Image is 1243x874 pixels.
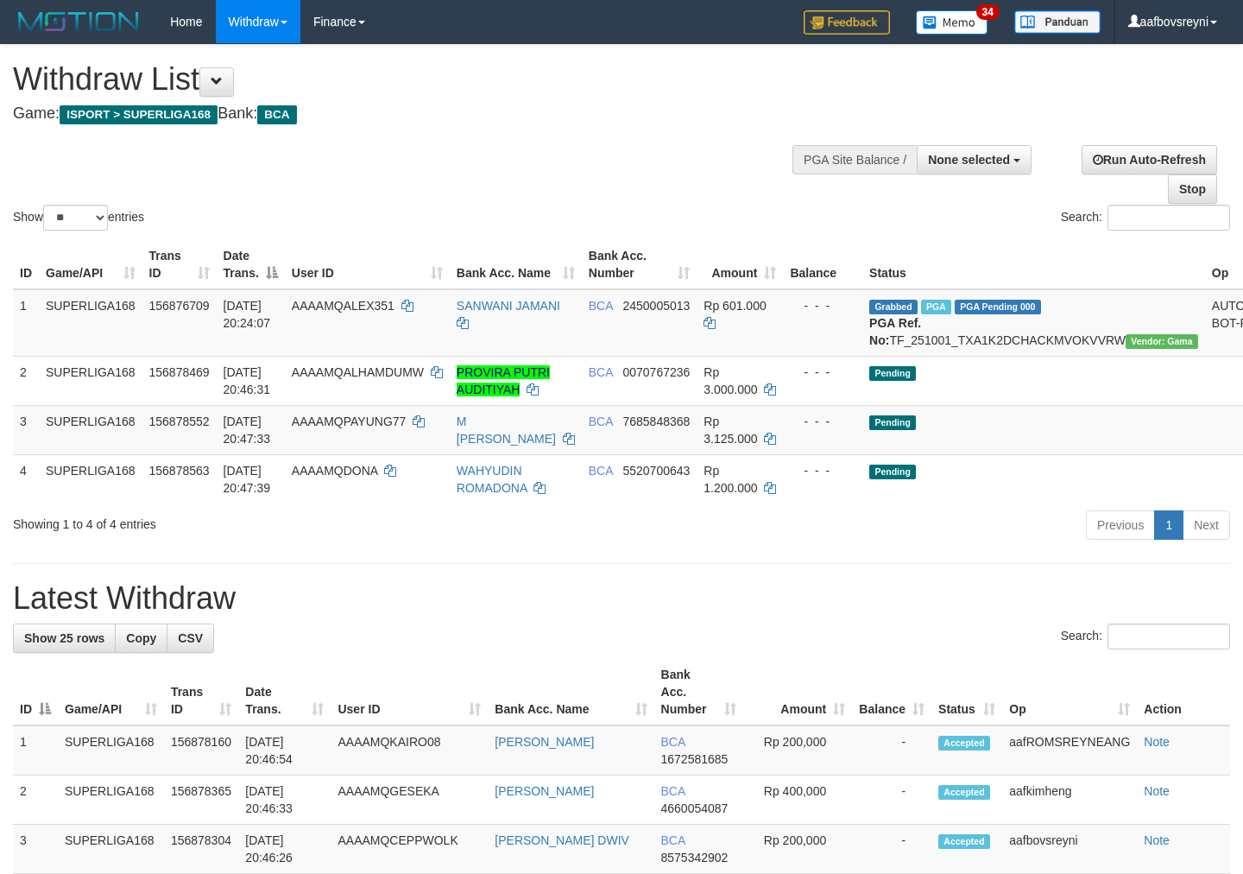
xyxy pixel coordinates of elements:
[13,659,58,725] th: ID: activate to sort column descending
[704,299,766,313] span: Rp 601.000
[792,145,917,174] div: PGA Site Balance /
[39,454,142,503] td: SUPERLIGA168
[164,825,238,874] td: 156878304
[13,624,116,653] a: Show 25 rows
[589,464,613,478] span: BCA
[292,464,378,478] span: AAAAMQDONA
[495,784,594,798] a: [PERSON_NAME]
[58,776,164,825] td: SUPERLIGA168
[916,10,988,35] img: Button%20Memo.svg
[869,366,916,381] span: Pending
[1061,624,1230,649] label: Search:
[149,464,210,478] span: 156878563
[661,833,685,847] span: BCA
[1107,624,1230,649] input: Search:
[869,300,918,314] span: Grabbed
[869,316,921,347] b: PGA Ref. No:
[238,825,331,874] td: [DATE] 20:46:26
[804,10,890,35] img: Feedback.jpg
[1137,659,1230,725] th: Action
[457,415,556,446] a: M [PERSON_NAME]
[622,299,690,313] span: Copy 2450005013 to clipboard
[13,776,58,825] td: 2
[224,415,271,446] span: [DATE] 20:47:33
[495,735,594,749] a: [PERSON_NAME]
[938,834,990,849] span: Accepted
[149,365,210,379] span: 156878469
[164,725,238,776] td: 156878160
[331,659,488,725] th: User ID: activate to sort column ascending
[13,825,58,874] td: 3
[1002,725,1137,776] td: aafROMSREYNEANG
[1002,825,1137,874] td: aafbovsreyni
[928,153,1010,167] span: None selected
[654,659,744,725] th: Bank Acc. Number: activate to sort column ascending
[661,851,729,864] span: Copy 8575342902 to clipboard
[126,631,156,645] span: Copy
[661,735,685,749] span: BCA
[13,454,39,503] td: 4
[743,825,852,874] td: Rp 200,000
[697,240,783,289] th: Amount: activate to sort column ascending
[852,776,931,825] td: -
[13,205,144,231] label: Show entries
[13,725,58,776] td: 1
[743,776,852,825] td: Rp 400,000
[589,299,613,313] span: BCA
[39,356,142,405] td: SUPERLIGA168
[292,415,407,428] span: AAAAMQPAYUNG77
[457,365,550,396] a: PROVIRA PUTRI AUDITIYAH
[790,413,855,430] div: - - -
[39,240,142,289] th: Game/API: activate to sort column ascending
[331,725,488,776] td: AAAAMQKAIRO08
[238,776,331,825] td: [DATE] 20:46:33
[167,624,214,653] a: CSV
[115,624,167,653] a: Copy
[589,365,613,379] span: BCA
[1126,334,1198,349] span: Vendor URL: https://trx31.1velocity.biz
[955,300,1041,314] span: PGA Pending
[13,62,811,97] h1: Withdraw List
[1061,205,1230,231] label: Search:
[60,105,218,124] span: ISPORT > SUPERLIGA168
[582,240,697,289] th: Bank Acc. Number: activate to sort column ascending
[917,145,1032,174] button: None selected
[1107,205,1230,231] input: Search:
[1002,776,1137,825] td: aafkimheng
[852,725,931,776] td: -
[783,240,862,289] th: Balance
[13,9,144,35] img: MOTION_logo.png
[661,801,729,815] span: Copy 4660054087 to clipboard
[938,785,990,800] span: Accepted
[58,659,164,725] th: Game/API: activate to sort column ascending
[1144,784,1170,798] a: Note
[1154,510,1183,540] a: 1
[869,465,916,479] span: Pending
[1144,833,1170,847] a: Note
[1183,510,1230,540] a: Next
[178,631,203,645] span: CSV
[1082,145,1217,174] a: Run Auto-Refresh
[285,240,450,289] th: User ID: activate to sort column ascending
[142,240,217,289] th: Trans ID: activate to sort column ascending
[862,240,1205,289] th: Status
[457,299,560,313] a: SANWANI JAMANI
[39,289,142,357] td: SUPERLIGA168
[852,825,931,874] td: -
[331,825,488,874] td: AAAAMQCEPPWOLK
[24,631,104,645] span: Show 25 rows
[13,509,505,533] div: Showing 1 to 4 of 4 entries
[13,240,39,289] th: ID
[790,297,855,314] div: - - -
[622,365,690,379] span: Copy 0070767236 to clipboard
[790,462,855,479] div: - - -
[976,4,1000,20] span: 34
[164,776,238,825] td: 156878365
[852,659,931,725] th: Balance: activate to sort column ascending
[224,299,271,330] span: [DATE] 20:24:07
[224,365,271,396] span: [DATE] 20:46:31
[13,356,39,405] td: 2
[450,240,582,289] th: Bank Acc. Name: activate to sort column ascending
[495,833,629,847] a: [PERSON_NAME] DWIV
[217,240,285,289] th: Date Trans.: activate to sort column descending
